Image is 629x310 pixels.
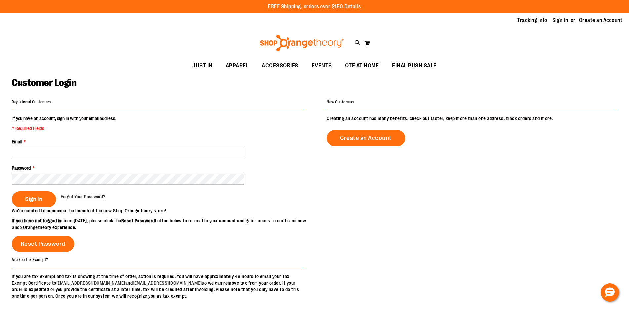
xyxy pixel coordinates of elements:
[12,125,116,132] span: * Required Fields
[12,191,56,207] button: Sign In
[12,218,61,223] strong: If you have not logged in
[21,240,65,247] span: Reset Password
[340,134,392,142] span: Create an Account
[12,77,76,88] span: Customer Login
[344,4,361,10] a: Details
[186,58,219,73] a: JUST IN
[327,100,355,104] strong: New Customers
[133,280,202,286] a: [EMAIL_ADDRESS][DOMAIN_NAME]
[12,100,51,104] strong: Registered Customers
[121,218,155,223] strong: Reset Password
[255,58,305,73] a: ACCESSORIES
[517,17,547,24] a: Tracking Info
[56,280,125,286] a: [EMAIL_ADDRESS][DOMAIN_NAME]
[312,58,332,73] span: EVENTS
[327,130,405,146] a: Create an Account
[262,58,298,73] span: ACCESSORIES
[12,165,31,171] span: Password
[192,58,213,73] span: JUST IN
[61,193,105,200] a: Forgot Your Password?
[327,115,617,122] p: Creating an account has many benefits: check out faster, keep more than one address, track orders...
[601,283,619,302] button: Hello, have a question? Let’s chat.
[12,115,117,132] legend: If you have an account, sign in with your email address.
[552,17,568,24] a: Sign In
[268,3,361,11] p: FREE Shipping, orders over $150.
[61,194,105,199] span: Forgot Your Password?
[12,217,315,231] p: since [DATE], please click the button below to re-enable your account and gain access to our bran...
[385,58,443,73] a: FINAL PUSH SALE
[12,273,302,299] p: If you are tax exempt and tax is showing at the time of order, action is required. You will have ...
[25,196,42,203] span: Sign In
[12,207,315,214] p: We’re excited to announce the launch of the new Shop Orangetheory store!
[219,58,256,73] a: APPAREL
[305,58,338,73] a: EVENTS
[338,58,386,73] a: OTF AT HOME
[259,35,345,51] img: Shop Orangetheory
[392,58,437,73] span: FINAL PUSH SALE
[579,17,623,24] a: Create an Account
[226,58,249,73] span: APPAREL
[12,139,22,144] span: Email
[12,236,74,252] a: Reset Password
[345,58,379,73] span: OTF AT HOME
[12,257,48,262] strong: Are You Tax Exempt?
